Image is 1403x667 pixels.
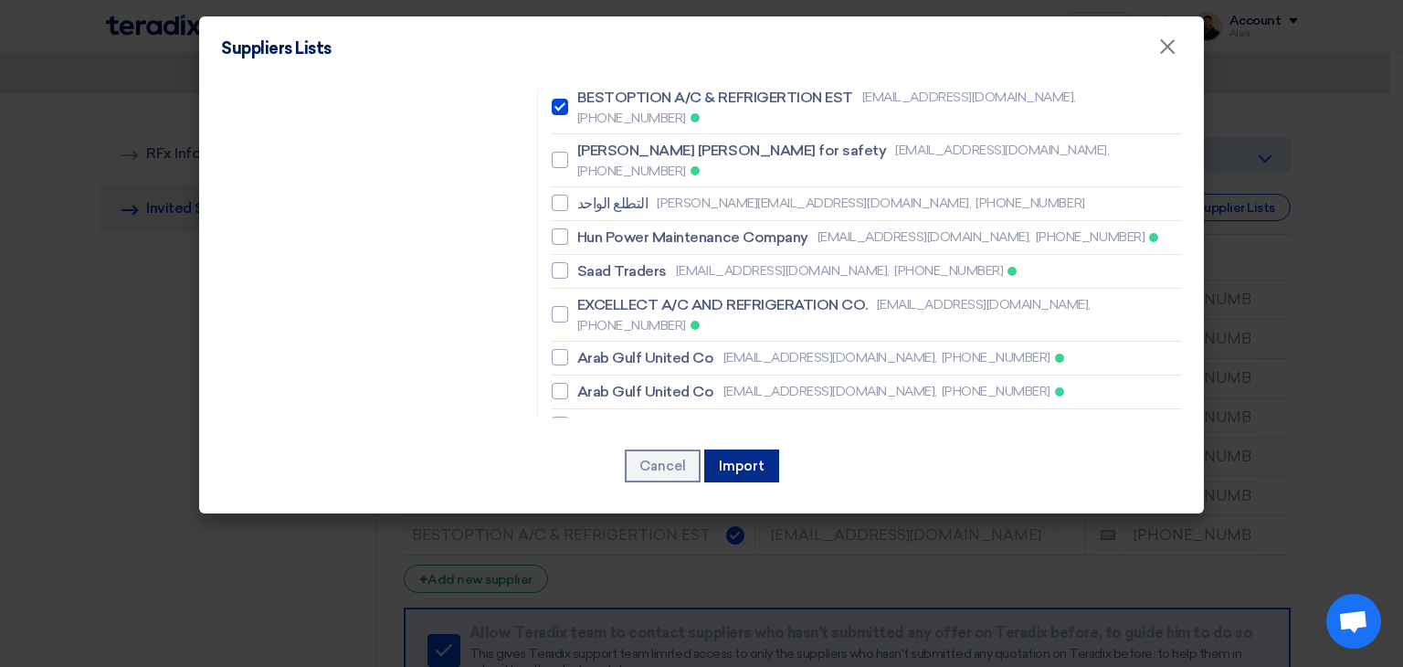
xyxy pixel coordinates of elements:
[877,295,1091,314] span: [EMAIL_ADDRESS][DOMAIN_NAME],
[973,416,1081,435] span: [PHONE_NUMBER]
[221,38,332,58] h4: Suppliers Lists
[657,194,971,213] span: [PERSON_NAME][EMAIL_ADDRESS][DOMAIN_NAME],
[754,416,968,435] span: [EMAIL_ADDRESS][DOMAIN_NAME],
[577,381,714,403] span: Arab Gulf United Co
[577,347,714,369] span: Arab Gulf United Co
[577,316,686,335] span: [PHONE_NUMBER]
[895,141,1109,160] span: [EMAIL_ADDRESS][DOMAIN_NAME],
[818,228,1031,247] span: [EMAIL_ADDRESS][DOMAIN_NAME],
[894,261,1003,281] span: [PHONE_NUMBER]
[1158,33,1176,69] span: ×
[942,348,1050,367] span: [PHONE_NUMBER]
[976,194,1084,213] span: [PHONE_NUMBER]
[577,109,686,128] span: [PHONE_NUMBER]
[942,382,1050,401] span: [PHONE_NUMBER]
[577,87,853,109] span: BESTOPTION A/C & REFRIGERTION EST
[625,450,701,482] button: Cancel
[1326,594,1381,649] div: Open chat
[577,193,649,215] span: التطلع الواحد
[1144,29,1191,66] button: Close
[862,88,1076,107] span: [EMAIL_ADDRESS][DOMAIN_NAME],
[577,260,667,282] span: Saad Traders
[577,162,686,181] span: [PHONE_NUMBER]
[676,261,890,281] span: [EMAIL_ADDRESS][DOMAIN_NAME],
[577,140,887,162] span: [PERSON_NAME] [PERSON_NAME] for safety
[1036,228,1145,247] span: [PHONE_NUMBER]
[577,294,868,316] span: EXCELLECT A/C AND REFRIGERATION CO.
[704,450,779,482] button: Import
[577,227,808,249] span: Hun Power Maintenance Company
[577,415,746,437] span: مؤسسة الهلال الشرق التجارية
[723,348,937,367] span: [EMAIL_ADDRESS][DOMAIN_NAME],
[723,382,937,401] span: [EMAIL_ADDRESS][DOMAIN_NAME],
